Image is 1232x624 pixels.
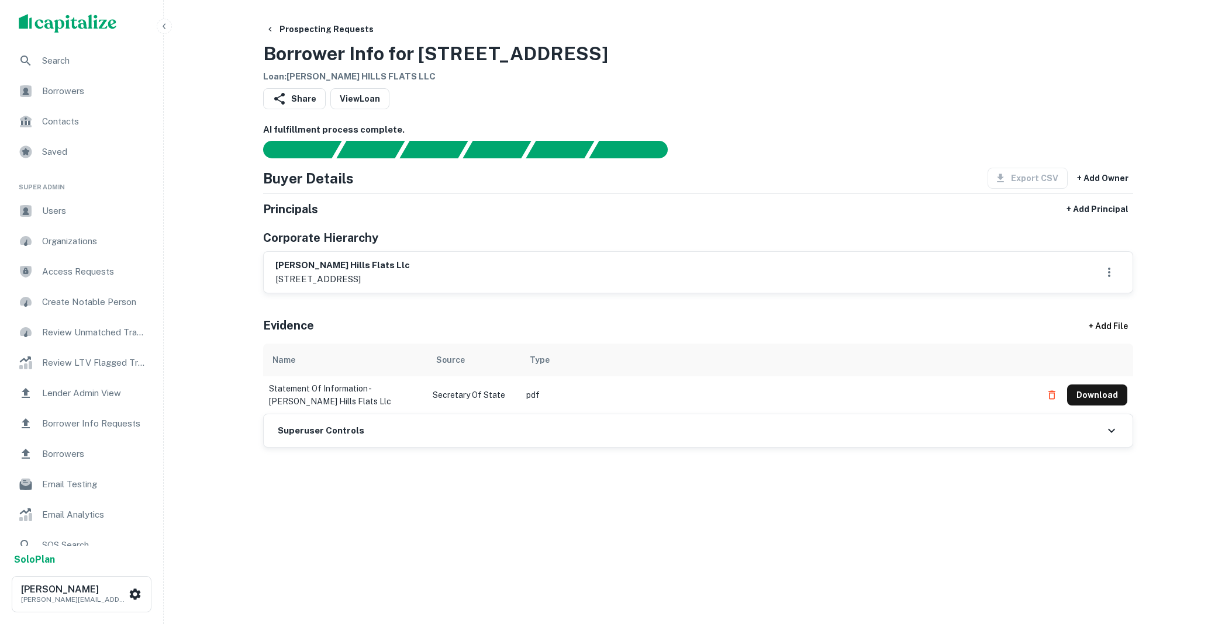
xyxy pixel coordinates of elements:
[1041,386,1062,404] button: Delete file
[19,14,117,33] img: capitalize-logo.png
[14,554,55,565] strong: Solo Plan
[42,84,147,98] span: Borrowers
[9,440,154,468] a: Borrowers
[520,376,1036,414] td: pdf
[9,470,154,498] a: Email Testing
[330,88,389,109] a: ViewLoan
[42,234,147,248] span: Organizations
[263,168,354,189] h4: Buyer Details
[526,141,594,158] div: Principals found, still searching for contact information. This may take time...
[21,594,126,605] p: [PERSON_NAME][EMAIL_ADDRESS][DOMAIN_NAME]
[42,477,147,491] span: Email Testing
[463,141,531,158] div: Principals found, AI now looking for contact information...
[427,344,520,376] th: Source
[263,200,318,218] h5: Principals
[9,168,154,197] li: Super Admin
[9,47,154,75] a: Search
[436,353,465,367] div: Source
[530,353,550,367] div: Type
[263,344,1133,414] div: scrollable content
[12,576,151,612] button: [PERSON_NAME][PERSON_NAME][EMAIL_ADDRESS][DOMAIN_NAME]
[9,258,154,286] a: Access Requests
[42,54,147,68] span: Search
[1062,199,1133,220] button: + Add Principal
[9,318,154,346] a: Review Unmatched Transactions
[263,70,608,84] h6: Loan : [PERSON_NAME] HILLS FLATS LLC
[275,272,410,286] p: [STREET_ADDRESS]
[1072,168,1133,189] button: + Add Owner
[263,344,427,376] th: Name
[9,227,154,255] a: Organizations
[14,553,55,567] a: SoloPlan
[520,344,1036,376] th: Type
[589,141,682,158] div: AI fulfillment process complete.
[9,349,154,377] a: Review LTV Flagged Transactions
[1068,316,1150,337] div: + Add File
[42,115,147,129] span: Contacts
[263,123,1133,137] h6: AI fulfillment process complete.
[9,288,154,316] a: Create Notable Person
[42,145,147,159] span: Saved
[9,379,154,407] a: Lender Admin View
[21,585,126,594] h6: [PERSON_NAME]
[275,259,410,272] h6: [PERSON_NAME] hills flats llc
[9,108,154,136] a: Contacts
[427,376,520,414] td: Secretary of State
[336,141,405,158] div: Your request is received and processing...
[42,417,147,431] span: Borrower Info Requests
[9,138,154,166] a: Saved
[42,325,147,339] span: Review Unmatched Transactions
[249,141,337,158] div: Sending borrower request to AI...
[42,204,147,218] span: Users
[263,229,378,247] h5: Corporate Hierarchy
[263,40,608,68] h3: Borrower Info for [STREET_ADDRESS]
[1067,384,1127,405] button: Download
[261,19,378,40] button: Prospecting Requests
[263,317,314,334] h5: Evidence
[9,531,154,559] a: SOS Search
[399,141,468,158] div: Documents found, AI parsing details...
[42,295,147,309] span: Create Notable Person
[272,353,295,367] div: Name
[9,77,154,105] a: Borrowers
[9,501,154,529] a: Email Analytics
[9,410,154,438] a: Borrower Info Requests
[42,356,147,370] span: Review LTV Flagged Transactions
[9,197,154,225] a: Users
[42,265,147,279] span: Access Requests
[42,386,147,400] span: Lender Admin View
[263,88,326,109] button: Share
[278,424,364,438] h6: Superuser Controls
[1174,531,1232,587] iframe: Chat Widget
[42,508,147,522] span: Email Analytics
[263,376,427,414] td: statement of information - [PERSON_NAME] hills flats llc
[42,538,147,552] span: SOS Search
[42,447,147,461] span: Borrowers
